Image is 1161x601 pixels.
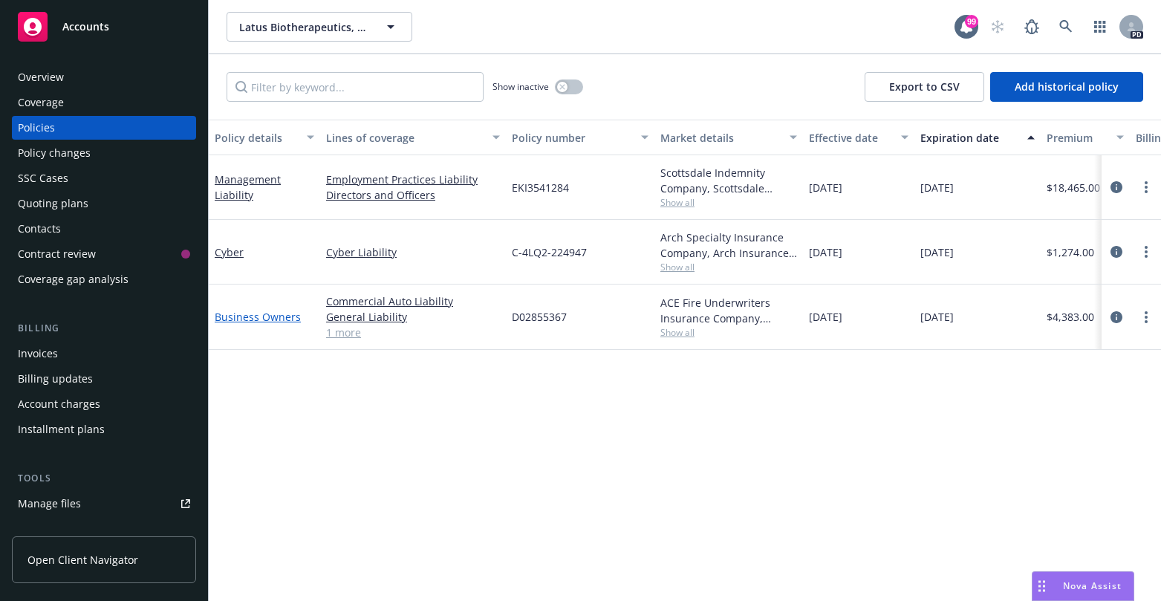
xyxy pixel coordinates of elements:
[1041,120,1130,155] button: Premium
[12,392,196,416] a: Account charges
[18,116,55,140] div: Policies
[326,172,500,187] a: Employment Practices Liability
[660,130,781,146] div: Market details
[1015,79,1119,94] span: Add historical policy
[12,267,196,291] a: Coverage gap analysis
[12,342,196,366] a: Invoices
[492,80,549,93] span: Show inactive
[506,120,654,155] button: Policy number
[227,12,412,42] button: Latus Biotherapeutics, Inc.
[1108,308,1125,326] a: circleInformation
[1032,572,1051,600] div: Drag to move
[1047,130,1108,146] div: Premium
[1085,12,1115,42] a: Switch app
[12,492,196,516] a: Manage files
[1137,308,1155,326] a: more
[320,120,506,155] button: Lines of coverage
[12,242,196,266] a: Contract review
[12,217,196,241] a: Contacts
[803,120,914,155] button: Effective date
[920,244,954,260] span: [DATE]
[1137,243,1155,261] a: more
[1047,180,1100,195] span: $18,465.00
[18,267,129,291] div: Coverage gap analysis
[18,91,64,114] div: Coverage
[18,141,91,165] div: Policy changes
[809,180,842,195] span: [DATE]
[215,245,244,259] a: Cyber
[660,196,797,209] span: Show all
[18,217,61,241] div: Contacts
[660,295,797,326] div: ACE Fire Underwriters Insurance Company, Chubb Group
[227,72,484,102] input: Filter by keyword...
[18,65,64,89] div: Overview
[326,130,484,146] div: Lines of coverage
[215,172,281,202] a: Management Liability
[326,309,500,325] a: General Liability
[12,91,196,114] a: Coverage
[12,116,196,140] a: Policies
[809,244,842,260] span: [DATE]
[62,21,109,33] span: Accounts
[12,65,196,89] a: Overview
[1051,12,1081,42] a: Search
[12,321,196,336] div: Billing
[326,187,500,203] a: Directors and Officers
[12,418,196,441] a: Installment plans
[1047,309,1094,325] span: $4,383.00
[512,244,587,260] span: C-4LQ2-224947
[18,367,93,391] div: Billing updates
[326,293,500,309] a: Commercial Auto Liability
[660,326,797,339] span: Show all
[18,418,105,441] div: Installment plans
[1063,579,1122,592] span: Nova Assist
[1032,571,1134,601] button: Nova Assist
[920,130,1018,146] div: Expiration date
[865,72,984,102] button: Export to CSV
[1017,12,1047,42] a: Report a Bug
[965,15,978,28] div: 99
[660,230,797,261] div: Arch Specialty Insurance Company, Arch Insurance Company, Coalition Insurance Solutions (MGA)
[12,6,196,48] a: Accounts
[990,72,1143,102] button: Add historical policy
[18,242,96,266] div: Contract review
[12,471,196,486] div: Tools
[326,325,500,340] a: 1 more
[512,309,567,325] span: D02855367
[12,367,196,391] a: Billing updates
[1108,243,1125,261] a: circleInformation
[1108,178,1125,196] a: circleInformation
[983,12,1012,42] a: Start snowing
[12,166,196,190] a: SSC Cases
[18,166,68,190] div: SSC Cases
[914,120,1041,155] button: Expiration date
[660,261,797,273] span: Show all
[18,517,112,541] div: Manage exposures
[660,165,797,196] div: Scottsdale Indemnity Company, Scottsdale Insurance Company (Nationwide)
[889,79,960,94] span: Export to CSV
[12,192,196,215] a: Quoting plans
[809,309,842,325] span: [DATE]
[215,130,298,146] div: Policy details
[326,244,500,260] a: Cyber Liability
[215,310,301,324] a: Business Owners
[209,120,320,155] button: Policy details
[239,19,368,35] span: Latus Biotherapeutics, Inc.
[920,180,954,195] span: [DATE]
[18,492,81,516] div: Manage files
[18,192,88,215] div: Quoting plans
[12,517,196,541] a: Manage exposures
[27,552,138,568] span: Open Client Navigator
[12,141,196,165] a: Policy changes
[1137,178,1155,196] a: more
[654,120,803,155] button: Market details
[809,130,892,146] div: Effective date
[512,130,632,146] div: Policy number
[512,180,569,195] span: EKI3541284
[18,342,58,366] div: Invoices
[18,392,100,416] div: Account charges
[1047,244,1094,260] span: $1,274.00
[920,309,954,325] span: [DATE]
